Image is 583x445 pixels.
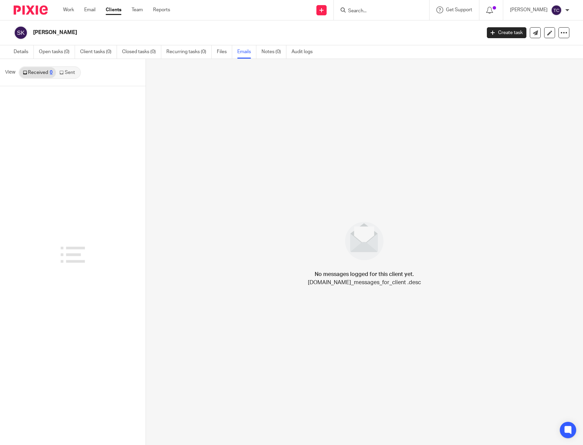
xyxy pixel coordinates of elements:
h4: No messages logged for this client yet. [315,270,414,278]
a: Client tasks (0) [80,45,117,59]
a: Received0 [19,67,56,78]
input: Search [347,8,409,14]
img: svg%3E [14,26,28,40]
a: Sent [56,67,80,78]
a: Reports [153,6,170,13]
img: image [341,217,388,265]
div: 0 [50,70,53,75]
p: [PERSON_NAME] [510,6,548,13]
a: Details [14,45,34,59]
a: Files [217,45,232,59]
a: Email [84,6,95,13]
img: svg%3E [551,5,562,16]
a: Notes (0) [261,45,286,59]
span: View [5,69,15,76]
span: Get Support [446,7,472,12]
a: Emails [237,45,256,59]
h2: [PERSON_NAME] [33,29,388,36]
a: Open tasks (0) [39,45,75,59]
a: Audit logs [291,45,318,59]
a: Recurring tasks (0) [166,45,212,59]
a: Work [63,6,74,13]
a: Create task [487,27,526,38]
a: Closed tasks (0) [122,45,161,59]
p: [DOMAIN_NAME]_messages_for_client .desc [308,278,421,287]
a: Clients [106,6,121,13]
img: Pixie [14,5,48,15]
a: Team [132,6,143,13]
